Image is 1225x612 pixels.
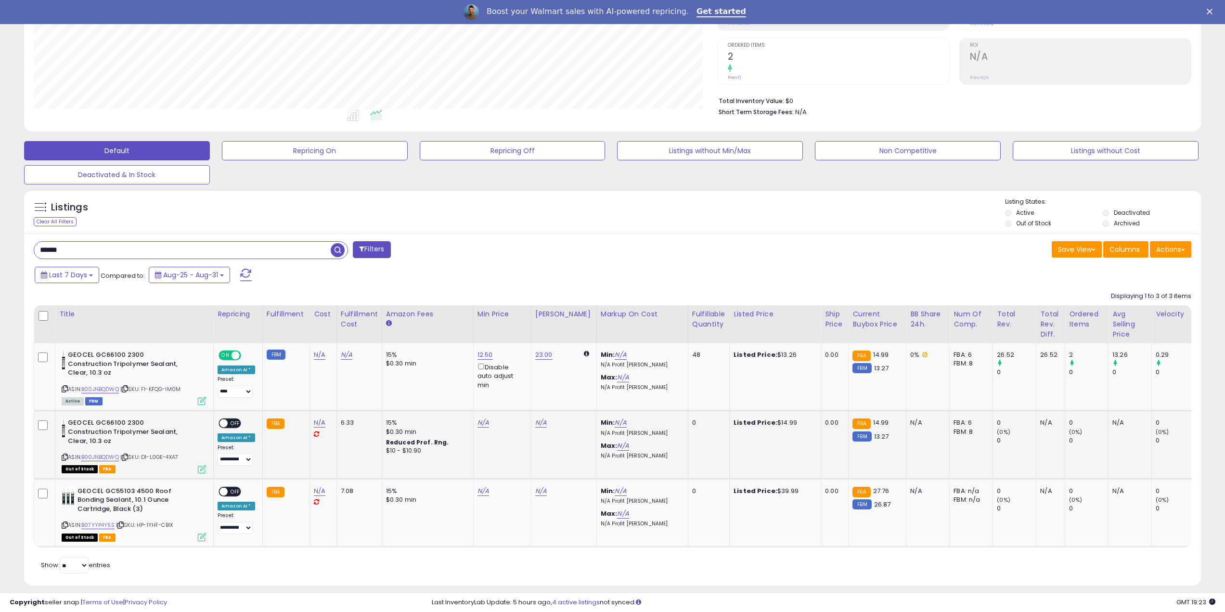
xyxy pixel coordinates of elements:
[34,217,77,226] div: Clear All Filters
[601,430,681,437] p: N/A Profit [PERSON_NAME]
[601,384,681,391] p: N/A Profit [PERSON_NAME]
[1069,309,1104,329] div: Ordered Items
[617,373,629,382] a: N/A
[386,495,466,504] div: $0.30 min
[314,309,333,319] div: Cost
[535,486,547,496] a: N/A
[386,351,466,359] div: 15%
[1112,418,1144,427] div: N/A
[35,267,99,283] button: Last 7 Days
[81,453,119,461] a: B00JNBQDWQ
[1112,351,1151,359] div: 13.26
[1103,241,1148,258] button: Columns
[719,94,1184,106] li: $0
[954,428,985,436] div: FBM: 8
[874,364,889,373] span: 13.27
[734,418,777,427] b: Listed Price:
[77,487,194,516] b: GEOCEL GC55103 4500 Roof Bonding Sealant, 10.1 Ounce Cartridge, Black (3)
[314,486,325,496] a: N/A
[24,165,210,184] button: Deactivated & In Stock
[617,509,629,519] a: N/A
[1114,219,1140,227] label: Archived
[51,201,88,214] h5: Listings
[477,309,527,319] div: Min Price
[477,486,489,496] a: N/A
[218,502,255,510] div: Amazon AI *
[852,487,870,497] small: FBA
[68,418,185,448] b: GEOCEL GC66100 2300 Construction Tripolymer Sealant, Clear, 10.3 oz
[734,351,813,359] div: $13.26
[1040,418,1057,427] div: N/A
[62,465,98,473] span: All listings that are currently out of stock and unavailable for purchase on Amazon
[1111,292,1191,301] div: Displaying 1 to 3 of 3 items
[596,305,688,343] th: The percentage added to the cost of goods (COGS) that forms the calculator for Min & Max prices.
[386,438,449,446] b: Reduced Prof. Rng.
[477,418,489,428] a: N/A
[1207,9,1216,14] div: Close
[954,359,985,368] div: FBM: 8
[120,453,178,461] span: | SKU: D1-L0GE-4XA7
[464,4,479,20] img: Profile image for Adrian
[218,365,255,374] div: Amazon AI *
[228,487,243,495] span: OFF
[353,241,390,258] button: Filters
[1156,418,1195,427] div: 0
[1112,368,1151,377] div: 0
[62,351,65,370] img: 31+Ci3jevEL._SL40_.jpg
[1069,436,1108,445] div: 0
[728,75,741,80] small: Prev: 0
[954,351,985,359] div: FBA: 6
[852,309,902,329] div: Current Buybox Price
[85,397,103,405] span: FBM
[1150,241,1191,258] button: Actions
[1040,351,1057,359] div: 26.52
[1156,428,1169,436] small: (0%)
[341,418,374,427] div: 6.33
[910,309,945,329] div: BB Share 24h.
[1016,208,1034,217] label: Active
[341,350,352,360] a: N/A
[997,428,1010,436] small: (0%)
[825,487,841,495] div: 0.00
[267,418,284,429] small: FBA
[852,499,871,509] small: FBM
[228,419,243,428] span: OFF
[386,319,392,328] small: Amazon Fees.
[1069,368,1108,377] div: 0
[910,418,942,427] div: N/A
[62,397,84,405] span: All listings currently available for purchase on Amazon
[477,362,524,390] div: Disable auto adjust min
[1156,351,1195,359] div: 0.29
[873,350,889,359] span: 14.99
[386,487,466,495] div: 15%
[1109,245,1140,254] span: Columns
[1040,487,1057,495] div: N/A
[728,43,949,48] span: Ordered Items
[601,350,615,359] b: Min:
[852,418,870,429] small: FBA
[601,309,684,319] div: Markup on Cost
[997,487,1036,495] div: 0
[62,351,206,404] div: ASIN:
[719,97,784,105] b: Total Inventory Value:
[601,441,618,450] b: Max:
[552,598,600,607] a: 4 active listings
[852,431,871,442] small: FBM
[1013,141,1199,160] button: Listings without Cost
[852,363,871,373] small: FBM
[692,351,722,359] div: 48
[728,51,949,64] h2: 2
[420,141,606,160] button: Repricing Off
[1176,598,1215,607] span: 2025-09-8 19:23 GMT
[997,436,1036,445] div: 0
[601,486,615,495] b: Min:
[535,309,593,319] div: [PERSON_NAME]
[101,271,145,280] span: Compared to:
[125,598,167,607] a: Privacy Policy
[692,309,725,329] div: Fulfillable Quantity
[41,560,110,570] span: Show: entries
[601,362,681,368] p: N/A Profit [PERSON_NAME]
[218,309,258,319] div: Repricing
[487,7,689,16] div: Boost your Walmart sales with AI-powered repricing.
[1069,428,1083,436] small: (0%)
